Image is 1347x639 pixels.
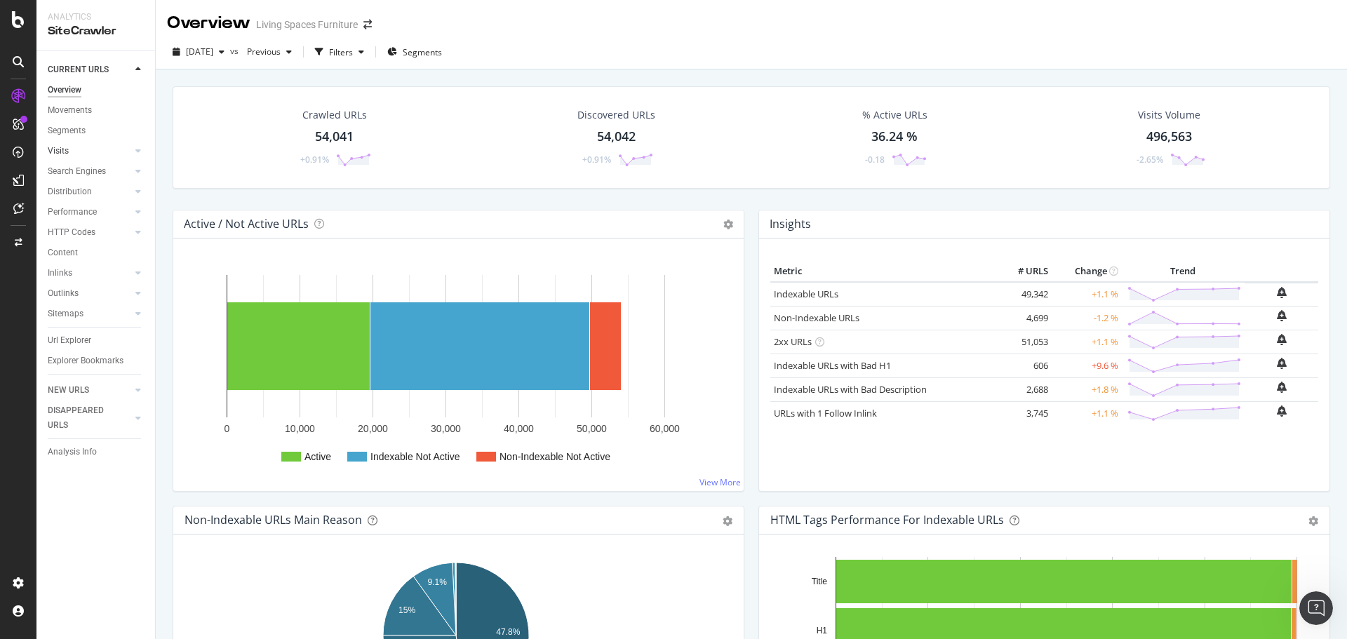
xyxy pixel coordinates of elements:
[48,245,145,260] a: Content
[862,108,927,122] div: % Active URLs
[770,513,1004,527] div: HTML Tags Performance for Indexable URLs
[774,407,877,419] a: URLs with 1 Follow Inlink
[256,18,358,32] div: Living Spaces Furniture
[48,144,69,159] div: Visits
[48,286,131,301] a: Outlinks
[285,423,315,434] text: 10,000
[300,154,329,166] div: +0.91%
[1277,334,1287,345] div: bell-plus
[403,46,442,58] span: Segments
[309,41,370,63] button: Filters
[363,20,372,29] div: arrow-right-arrow-left
[1052,401,1122,425] td: +1.1 %
[48,184,92,199] div: Distribution
[48,383,89,398] div: NEW URLS
[1122,261,1245,282] th: Trend
[650,423,680,434] text: 60,000
[774,288,838,300] a: Indexable URLs
[1052,330,1122,354] td: +1.1 %
[500,451,610,462] text: Non-Indexable Not Active
[48,123,145,138] a: Segments
[48,103,92,118] div: Movements
[582,154,611,166] div: +0.91%
[48,205,97,220] div: Performance
[48,383,131,398] a: NEW URLS
[699,476,741,488] a: View More
[996,377,1052,401] td: 2,688
[382,41,448,63] button: Segments
[996,261,1052,282] th: # URLS
[48,62,131,77] a: CURRENT URLS
[1052,354,1122,377] td: +9.6 %
[774,383,927,396] a: Indexable URLs with Bad Description
[224,423,230,434] text: 0
[167,41,230,63] button: [DATE]
[723,220,733,229] i: Options
[167,11,250,35] div: Overview
[1277,358,1287,369] div: bell-plus
[370,451,460,462] text: Indexable Not Active
[774,359,891,372] a: Indexable URLs with Bad H1
[48,164,131,179] a: Search Engines
[577,108,655,122] div: Discovered URLs
[1277,287,1287,298] div: bell-plus
[48,245,78,260] div: Content
[48,225,131,240] a: HTTP Codes
[48,103,145,118] a: Movements
[1052,306,1122,330] td: -1.2 %
[865,154,885,166] div: -0.18
[185,261,732,480] div: A chart.
[48,445,145,459] a: Analysis Info
[1308,516,1318,526] div: gear
[48,266,72,281] div: Inlinks
[48,62,109,77] div: CURRENT URLS
[329,46,353,58] div: Filters
[496,627,520,637] text: 47.8%
[48,23,144,39] div: SiteCrawler
[48,333,91,348] div: Url Explorer
[577,423,607,434] text: 50,000
[230,45,241,57] span: vs
[1277,405,1287,417] div: bell-plus
[48,164,106,179] div: Search Engines
[48,307,131,321] a: Sitemaps
[723,516,732,526] div: gear
[774,311,859,324] a: Non-Indexable URLs
[48,123,86,138] div: Segments
[48,286,79,301] div: Outlinks
[185,513,362,527] div: Non-Indexable URLs Main Reason
[996,354,1052,377] td: 606
[812,577,828,586] text: Title
[48,307,83,321] div: Sitemaps
[996,401,1052,425] td: 3,745
[48,445,97,459] div: Analysis Info
[1277,310,1287,321] div: bell-plus
[48,266,131,281] a: Inlinks
[431,423,461,434] text: 30,000
[48,403,131,433] a: DISAPPEARED URLS
[48,225,95,240] div: HTTP Codes
[304,451,331,462] text: Active
[241,46,281,58] span: Previous
[996,330,1052,354] td: 51,053
[1138,108,1200,122] div: Visits Volume
[1052,261,1122,282] th: Change
[48,184,131,199] a: Distribution
[1052,377,1122,401] td: +1.8 %
[774,335,812,348] a: 2xx URLs
[48,11,144,23] div: Analytics
[817,626,828,635] text: H1
[996,306,1052,330] td: 4,699
[871,128,918,146] div: 36.24 %
[1146,128,1192,146] div: 496,563
[358,423,388,434] text: 20,000
[1299,591,1333,625] iframe: Intercom live chat
[48,354,145,368] a: Explorer Bookmarks
[48,403,119,433] div: DISAPPEARED URLS
[770,215,811,234] h4: Insights
[48,83,81,97] div: Overview
[1052,282,1122,307] td: +1.1 %
[597,128,636,146] div: 54,042
[48,354,123,368] div: Explorer Bookmarks
[1277,382,1287,393] div: bell-plus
